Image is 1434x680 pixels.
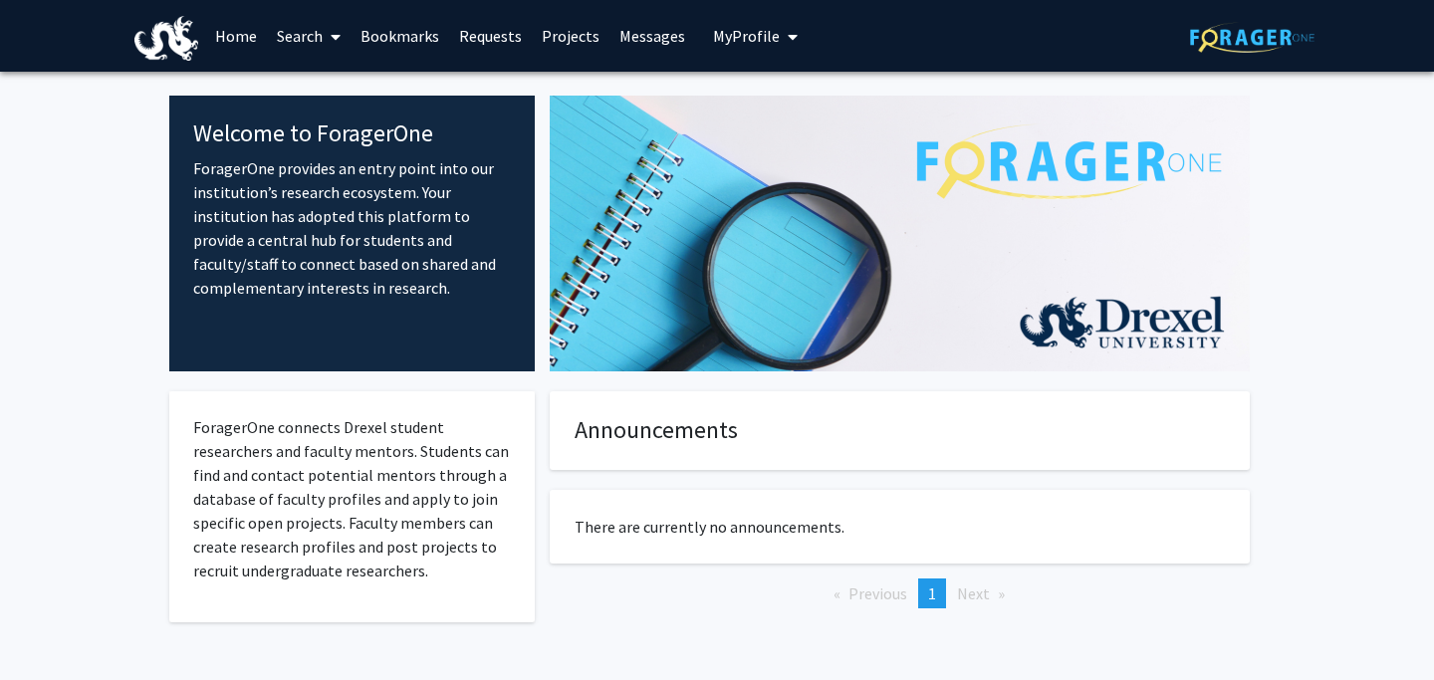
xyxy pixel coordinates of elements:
[134,16,198,61] img: Drexel University Logo
[575,515,1225,539] p: There are currently no announcements.
[267,1,351,71] a: Search
[713,26,780,46] span: My Profile
[575,416,1225,445] h4: Announcements
[928,583,936,603] span: 1
[15,590,85,665] iframe: Chat
[609,1,695,71] a: Messages
[205,1,267,71] a: Home
[1190,22,1314,53] img: ForagerOne Logo
[193,119,511,148] h4: Welcome to ForagerOne
[193,156,511,300] p: ForagerOne provides an entry point into our institution’s research ecosystem. Your institution ha...
[550,96,1250,371] img: Cover Image
[957,583,990,603] span: Next
[848,583,907,603] span: Previous
[449,1,532,71] a: Requests
[351,1,449,71] a: Bookmarks
[532,1,609,71] a: Projects
[193,415,511,582] p: ForagerOne connects Drexel student researchers and faculty mentors. Students can find and contact...
[550,578,1250,608] ul: Pagination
